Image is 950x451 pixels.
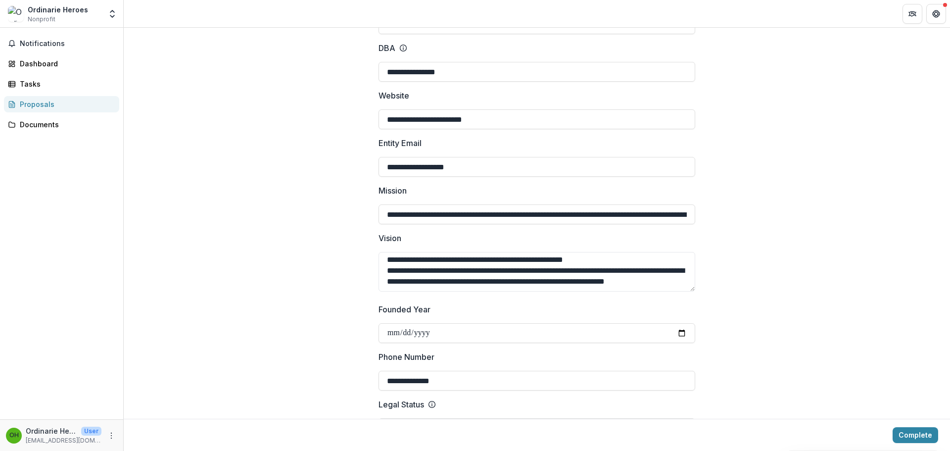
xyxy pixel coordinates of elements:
div: Proposals [20,99,111,109]
a: Proposals [4,96,119,112]
button: Get Help [926,4,946,24]
button: Notifications [4,36,119,51]
p: Entity Email [379,137,422,149]
span: Nonprofit [28,15,55,24]
p: Mission [379,185,407,197]
div: Dashboard [20,58,111,69]
a: Documents [4,116,119,133]
img: Ordinarie Heroes [8,6,24,22]
button: Open entity switcher [105,4,119,24]
button: More [105,430,117,442]
p: Phone Number [379,351,434,363]
p: Founded Year [379,303,430,315]
a: Dashboard [4,55,119,72]
div: Ordinarie Heroes [28,4,88,15]
a: Tasks [4,76,119,92]
p: User [81,427,101,436]
p: Vision [379,232,401,244]
div: Ordinarie Heroes [9,432,19,439]
button: Complete [893,427,938,443]
span: Notifications [20,40,115,48]
p: Ordinarie Heroes [26,426,77,436]
div: Tasks [20,79,111,89]
div: Documents [20,119,111,130]
button: Partners [902,4,922,24]
p: Website [379,90,409,101]
p: DBA [379,42,395,54]
p: Legal Status [379,399,424,410]
p: [EMAIL_ADDRESS][DOMAIN_NAME] [26,436,101,445]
